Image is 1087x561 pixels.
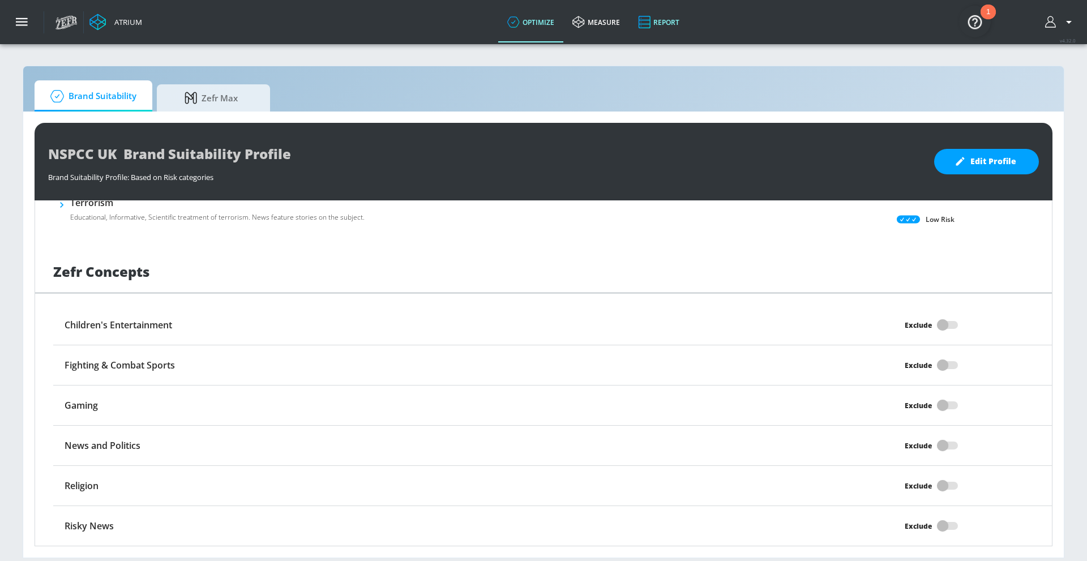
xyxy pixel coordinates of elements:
a: optimize [498,2,563,42]
span: v 4.32.0 [1060,37,1076,44]
span: Brand Suitability [46,83,136,110]
h6: Fighting & Combat Sports [65,359,175,371]
h1: Zefr Concepts [53,262,149,281]
span: Zefr Max [168,84,254,112]
div: 1 [986,12,990,27]
div: TerrorismEducational, Informative, Scientific treatment of terrorism. News feature stories on the... [70,196,365,229]
div: Brand Suitability Profile: Based on Risk categories [48,166,923,182]
h6: News and Politics [65,439,140,452]
a: Report [629,2,688,42]
h6: Terrorism [70,196,365,209]
div: Atrium [110,17,142,27]
p: Low Risk [926,213,955,225]
a: measure [563,2,629,42]
button: Edit Profile [934,149,1039,174]
button: Open Resource Center, 1 new notification [959,6,991,37]
h6: Risky News [65,520,114,532]
a: Atrium [89,14,142,31]
h6: Children's Entertainment [65,319,172,331]
h6: Religion [65,479,99,492]
h6: Gaming [65,399,98,412]
p: Educational, Informative, Scientific treatment of terrorism. News feature stories on the subject. [70,212,365,222]
span: Edit Profile [957,155,1016,169]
